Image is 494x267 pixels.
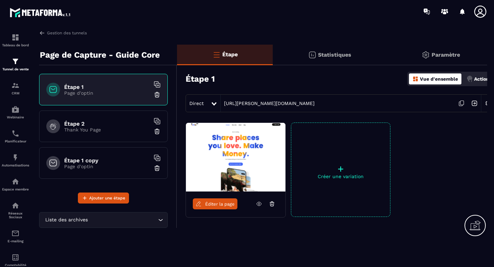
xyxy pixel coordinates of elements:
p: Page d'optin [64,90,150,96]
span: Direct [189,101,204,106]
img: accountant [11,253,20,262]
p: Créer une variation [291,174,390,179]
img: formation [11,81,20,90]
a: formationformationTableau de bord [2,28,29,52]
p: Page de Capture - Guide Core [40,48,160,62]
h6: Étape 2 [64,120,150,127]
img: arrow-next.bcc2205e.svg [468,97,481,110]
h6: Étape 1 [64,84,150,90]
p: E-mailing [2,239,29,243]
img: stats.20deebd0.svg [308,51,316,59]
a: formationformationCRM [2,76,29,100]
a: formationformationTunnel de vente [2,52,29,76]
p: Planificateur [2,139,29,143]
img: image [186,123,285,191]
span: Liste des archives [44,216,89,224]
a: emailemailE-mailing [2,224,29,248]
a: automationsautomationsEspace membre [2,172,29,196]
p: Page d'optin [64,164,150,169]
img: social-network [11,201,20,210]
p: + [291,164,390,174]
p: Automatisations [2,163,29,167]
a: automationsautomationsWebinaire [2,100,29,124]
div: Search for option [39,212,168,228]
span: Ajouter une étape [89,195,125,201]
p: Comptabilité [2,263,29,267]
img: automations [11,177,20,186]
h3: Étape 1 [186,74,215,84]
img: logo [10,6,71,19]
img: trash [154,128,161,135]
a: [URL][PERSON_NAME][DOMAIN_NAME] [221,101,315,106]
p: Réseaux Sociaux [2,211,29,219]
a: Éditer la page [193,198,237,209]
img: trash [154,165,161,172]
p: Webinaire [2,115,29,119]
p: Actions [474,76,492,82]
img: formation [11,33,20,42]
img: scheduler [11,129,20,138]
img: trash [154,91,161,98]
p: Espace membre [2,187,29,191]
img: automations [11,153,20,162]
img: setting-gr.5f69749f.svg [422,51,430,59]
p: Paramètre [432,51,460,58]
a: social-networksocial-networkRéseaux Sociaux [2,196,29,224]
p: Thank You Page [64,127,150,132]
h6: Étape 1 copy [64,157,150,164]
p: Tunnel de vente [2,67,29,71]
input: Search for option [89,216,156,224]
p: Étape [222,51,238,58]
img: email [11,229,20,237]
img: dashboard-orange.40269519.svg [412,76,419,82]
a: automationsautomationsAutomatisations [2,148,29,172]
p: Tableau de bord [2,43,29,47]
span: Éditer la page [205,201,235,207]
img: actions.d6e523a2.png [467,76,473,82]
a: Gestion des tunnels [39,30,87,36]
p: CRM [2,91,29,95]
button: Ajouter une étape [78,193,129,204]
img: formation [11,57,20,66]
img: bars-o.4a397970.svg [212,50,221,59]
img: automations [11,105,20,114]
p: Statistiques [318,51,351,58]
a: schedulerschedulerPlanificateur [2,124,29,148]
p: Vue d'ensemble [420,76,458,82]
img: arrow [39,30,45,36]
